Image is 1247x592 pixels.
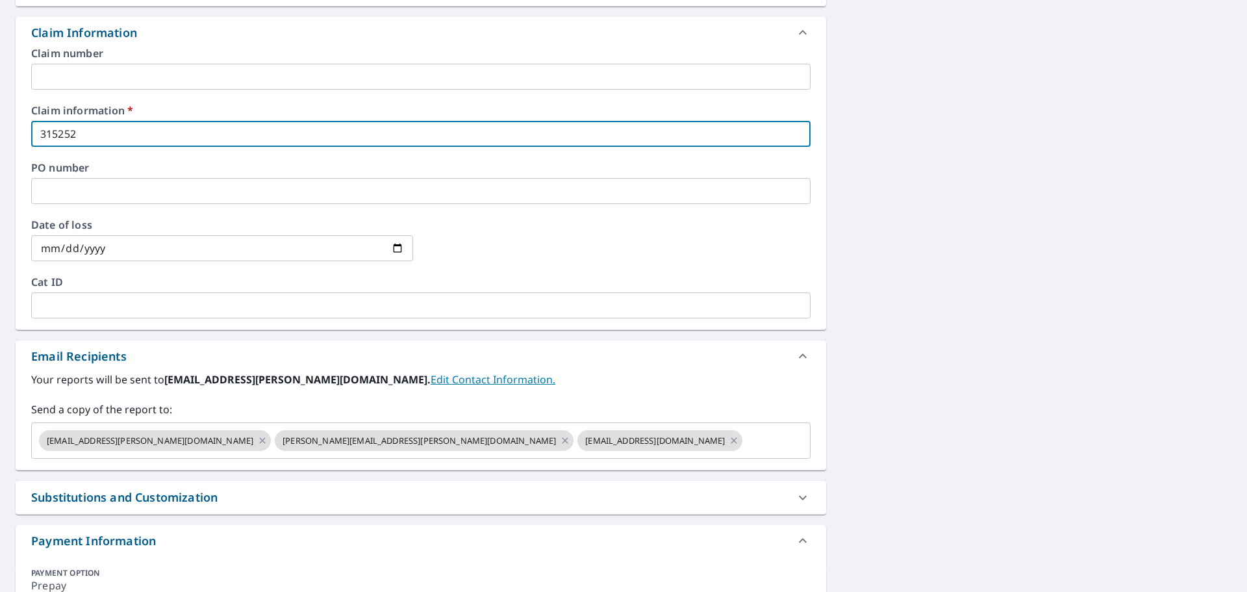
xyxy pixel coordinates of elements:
label: PO number [31,162,811,173]
span: [EMAIL_ADDRESS][PERSON_NAME][DOMAIN_NAME] [39,435,261,447]
div: [PERSON_NAME][EMAIL_ADDRESS][PERSON_NAME][DOMAIN_NAME] [275,430,573,451]
div: [EMAIL_ADDRESS][DOMAIN_NAME] [577,430,742,451]
a: EditContactInfo [431,372,555,387]
div: PAYMENT OPTION [31,567,811,578]
div: Substitutions and Customization [16,481,826,514]
label: Claim information [31,105,811,116]
label: Send a copy of the report to: [31,402,811,417]
div: Claim Information [16,17,826,48]
label: Claim number [31,48,811,58]
label: Date of loss [31,220,413,230]
label: Cat ID [31,277,811,287]
span: [PERSON_NAME][EMAIL_ADDRESS][PERSON_NAME][DOMAIN_NAME] [275,435,564,447]
div: Payment Information [31,532,156,550]
div: Email Recipients [31,348,127,365]
div: Substitutions and Customization [31,489,218,506]
div: Email Recipients [16,341,826,372]
div: [EMAIL_ADDRESS][PERSON_NAME][DOMAIN_NAME] [39,430,271,451]
b: [EMAIL_ADDRESS][PERSON_NAME][DOMAIN_NAME]. [164,372,431,387]
span: [EMAIL_ADDRESS][DOMAIN_NAME] [577,435,733,447]
div: Claim Information [31,24,137,42]
label: Your reports will be sent to [31,372,811,387]
div: Payment Information [16,525,826,556]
